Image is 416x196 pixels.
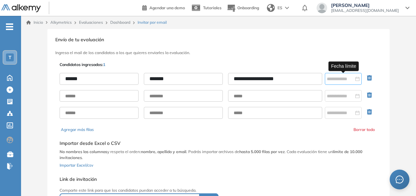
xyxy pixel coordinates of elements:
span: Agendar una demo [149,5,185,10]
b: límite de 10.000 invitaciones [60,149,362,160]
i: - [6,26,13,27]
button: Agregar más filas [61,127,94,133]
img: Logo [1,4,41,13]
b: nombre, apellido y email [141,149,186,154]
h5: Link de invitación [60,177,309,182]
span: Alkymetrics [50,20,72,25]
span: Onboarding [237,5,259,10]
a: Agendar una demo [142,3,185,11]
b: No nombres las columnas [60,149,107,154]
button: Onboarding [227,1,259,15]
h3: Ingresa el mail de los candidatos a los que quieres enviarles la evaluación. [55,50,382,55]
span: Importar Excel/csv [60,163,93,168]
b: hasta 5.000 filas por vez [239,149,285,154]
img: arrow [285,7,289,9]
a: Inicio [26,19,43,25]
span: message [395,175,404,184]
button: Importar Excel/csv [60,161,93,169]
p: Comparte este link para que los candidatos puedan acceder a tu búsqueda. [60,187,309,193]
div: Fecha límite [328,61,359,71]
p: y respeta el orden: . Podrás importar archivos de . Cada evaluación tiene un . [60,149,377,161]
span: Tutoriales [203,5,221,10]
span: [EMAIL_ADDRESS][DOMAIN_NAME] [331,8,399,13]
span: T [9,55,12,60]
span: Invitar por email [138,19,167,25]
a: Evaluaciones [79,20,103,25]
h3: Envío de tu evaluación [55,37,382,43]
img: world [267,4,275,12]
span: ES [277,5,282,11]
span: 1 [103,62,105,67]
a: Dashboard [110,20,130,25]
span: [PERSON_NAME] [331,3,399,8]
p: Candidatos ingresados: [60,62,105,68]
button: Borrar todo [353,127,375,133]
h5: Importar desde Excel o CSV [60,141,377,146]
